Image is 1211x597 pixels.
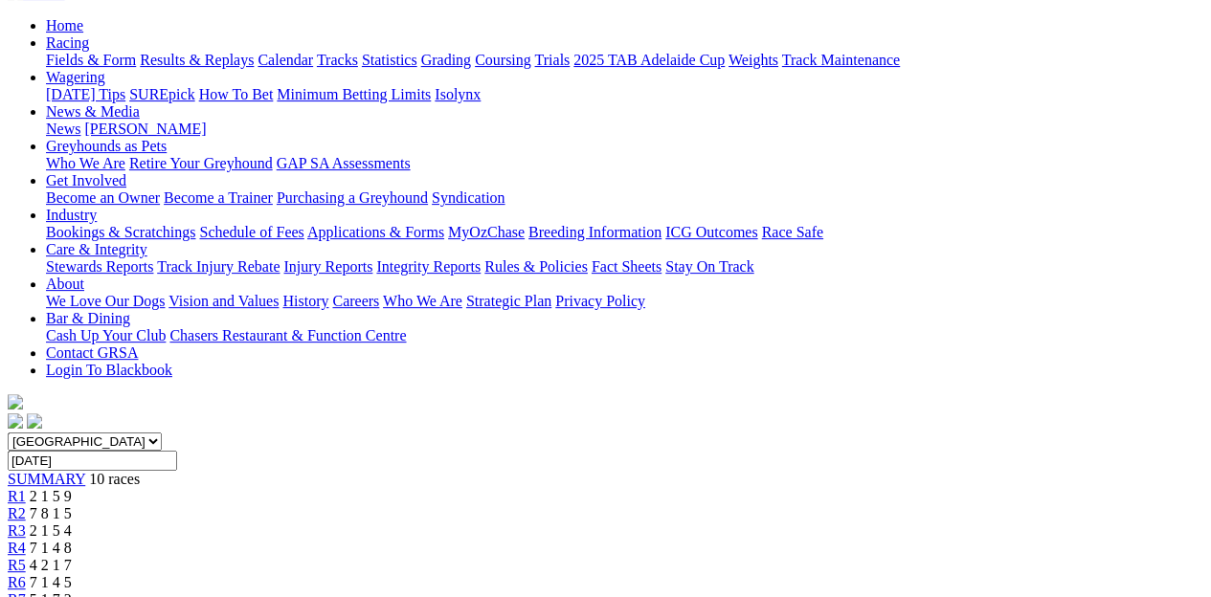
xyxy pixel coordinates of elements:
div: Industry [46,224,1203,241]
div: News & Media [46,121,1203,138]
a: History [282,293,328,309]
a: Coursing [475,52,531,68]
a: Stewards Reports [46,258,153,275]
a: [PERSON_NAME] [84,121,206,137]
a: Schedule of Fees [199,224,303,240]
a: Purchasing a Greyhound [277,189,428,206]
a: Injury Reports [283,258,372,275]
div: Racing [46,52,1203,69]
a: Bar & Dining [46,310,130,326]
a: Weights [729,52,778,68]
a: Syndication [432,189,505,206]
span: 4 2 1 7 [30,557,72,573]
a: Stay On Track [665,258,753,275]
a: Racing [46,34,89,51]
div: Bar & Dining [46,327,1203,344]
a: MyOzChase [448,224,525,240]
a: Industry [46,207,97,223]
a: Track Maintenance [782,52,900,68]
a: Tracks [317,52,358,68]
a: About [46,276,84,292]
a: R3 [8,522,26,539]
a: Isolynx [435,86,481,102]
div: Get Involved [46,189,1203,207]
span: 2 1 5 9 [30,488,72,504]
a: Track Injury Rebate [157,258,280,275]
a: Fields & Form [46,52,136,68]
a: Login To Blackbook [46,362,172,378]
div: About [46,293,1203,310]
a: SUREpick [129,86,194,102]
img: facebook.svg [8,413,23,429]
a: Retire Your Greyhound [129,155,273,171]
a: Wagering [46,69,105,85]
a: Cash Up Your Club [46,327,166,343]
a: ICG Outcomes [665,224,757,240]
a: Vision and Values [168,293,279,309]
a: 2025 TAB Adelaide Cup [573,52,725,68]
img: twitter.svg [27,413,42,429]
a: Chasers Restaurant & Function Centre [169,327,406,343]
img: logo-grsa-white.png [8,394,23,409]
a: Get Involved [46,172,126,188]
a: R4 [8,540,26,556]
a: Become an Owner [46,189,160,206]
a: Statistics [362,52,417,68]
span: 2 1 5 4 [30,522,72,539]
a: Privacy Policy [555,293,645,309]
a: Bookings & Scratchings [46,224,195,240]
div: Greyhounds as Pets [46,155,1203,172]
a: Race Safe [761,224,822,240]
div: Care & Integrity [46,258,1203,276]
a: Contact GRSA [46,344,138,361]
a: Who We Are [46,155,125,171]
a: R5 [8,557,26,573]
a: Become a Trainer [164,189,273,206]
span: 10 races [89,471,140,487]
a: [DATE] Tips [46,86,125,102]
a: Applications & Forms [307,224,444,240]
span: 7 1 4 8 [30,540,72,556]
div: Wagering [46,86,1203,103]
a: SUMMARY [8,471,85,487]
a: News [46,121,80,137]
a: Calendar [258,52,313,68]
input: Select date [8,451,177,471]
span: 7 1 4 5 [30,574,72,590]
a: R2 [8,505,26,521]
a: Grading [421,52,471,68]
a: Home [46,17,83,33]
span: 7 8 1 5 [30,505,72,521]
a: Care & Integrity [46,241,147,257]
a: GAP SA Assessments [277,155,411,171]
a: Results & Replays [140,52,254,68]
a: Minimum Betting Limits [277,86,431,102]
a: Strategic Plan [466,293,551,309]
a: Fact Sheets [592,258,662,275]
a: R6 [8,574,26,590]
a: Trials [534,52,570,68]
a: Breeding Information [528,224,662,240]
a: We Love Our Dogs [46,293,165,309]
a: Greyhounds as Pets [46,138,167,154]
a: Careers [332,293,379,309]
a: News & Media [46,103,140,120]
a: Integrity Reports [376,258,481,275]
a: R1 [8,488,26,504]
a: Who We Are [383,293,462,309]
a: Rules & Policies [484,258,588,275]
a: How To Bet [199,86,274,102]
